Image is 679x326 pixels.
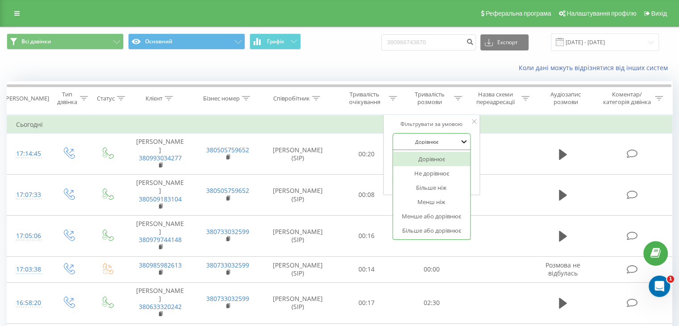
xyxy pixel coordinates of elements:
td: 00:16 [334,215,399,256]
div: 17:14:45 [16,145,40,163]
div: Бізнес номер [203,95,240,102]
a: 380505759652 [206,186,249,195]
span: Графік [267,38,284,45]
div: Співробітник [273,95,310,102]
div: Менше або дорівнює [393,209,471,223]
div: 17:05:06 [16,227,40,245]
a: 380633320242 [139,302,182,311]
td: 00:14 [334,256,399,282]
td: [PERSON_NAME] (SIP) [262,215,334,256]
iframe: Intercom live chat [649,276,670,297]
div: Тривалість очікування [342,91,387,106]
a: 380733032599 [206,261,249,269]
button: Експорт [480,34,529,50]
div: 17:03:38 [16,261,40,278]
div: Більше ніж [393,180,471,195]
span: Реферальна програма [486,10,551,17]
div: Тип дзвінка [56,91,77,106]
span: Всі дзвінки [21,38,51,45]
div: [PERSON_NAME] [4,95,49,102]
button: Всі дзвінки [7,33,124,50]
td: 00:20 [334,134,399,175]
a: 380505759652 [206,146,249,154]
a: 380733032599 [206,227,249,236]
td: Сьогодні [7,116,672,134]
td: [PERSON_NAME] (SIP) [262,175,334,216]
div: 16:58:20 [16,294,40,312]
span: Налаштування профілю [567,10,636,17]
span: 1 [667,276,674,283]
span: Розмова не відбулась [546,261,580,277]
div: Більше або дорівнює [393,223,471,238]
a: 380979744148 [139,235,182,244]
td: 02:30 [399,282,464,323]
div: Назва схеми переадресації [472,91,519,106]
td: [PERSON_NAME] (SIP) [262,134,334,175]
a: 380993034277 [139,154,182,162]
span: Вихід [651,10,667,17]
td: [PERSON_NAME] [126,175,194,216]
div: Фільтрувати за умовою [392,120,471,129]
div: Менш ніж [393,195,471,209]
input: Пошук за номером [381,34,476,50]
td: 00:00 [399,256,464,282]
div: Клієнт [146,95,162,102]
a: 380985982613 [139,261,182,269]
div: Аудіозапис розмови [540,91,592,106]
div: 17:07:33 [16,186,40,204]
td: 00:08 [334,175,399,216]
td: [PERSON_NAME] (SIP) [262,256,334,282]
div: Коментар/категорія дзвінка [600,91,653,106]
div: Статус [97,95,115,102]
div: Тривалість розмови [407,91,452,106]
td: 00:17 [334,282,399,323]
button: Графік [250,33,301,50]
td: [PERSON_NAME] [126,215,194,256]
td: [PERSON_NAME] (SIP) [262,282,334,323]
div: Не дорівнює [393,166,471,180]
a: Коли дані можуть відрізнятися вiд інших систем [519,63,672,72]
a: 380509183104 [139,195,182,203]
button: Основний [128,33,245,50]
a: 380733032599 [206,294,249,303]
div: Дорівнює [393,152,471,166]
td: [PERSON_NAME] [126,282,194,323]
td: [PERSON_NAME] [126,134,194,175]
